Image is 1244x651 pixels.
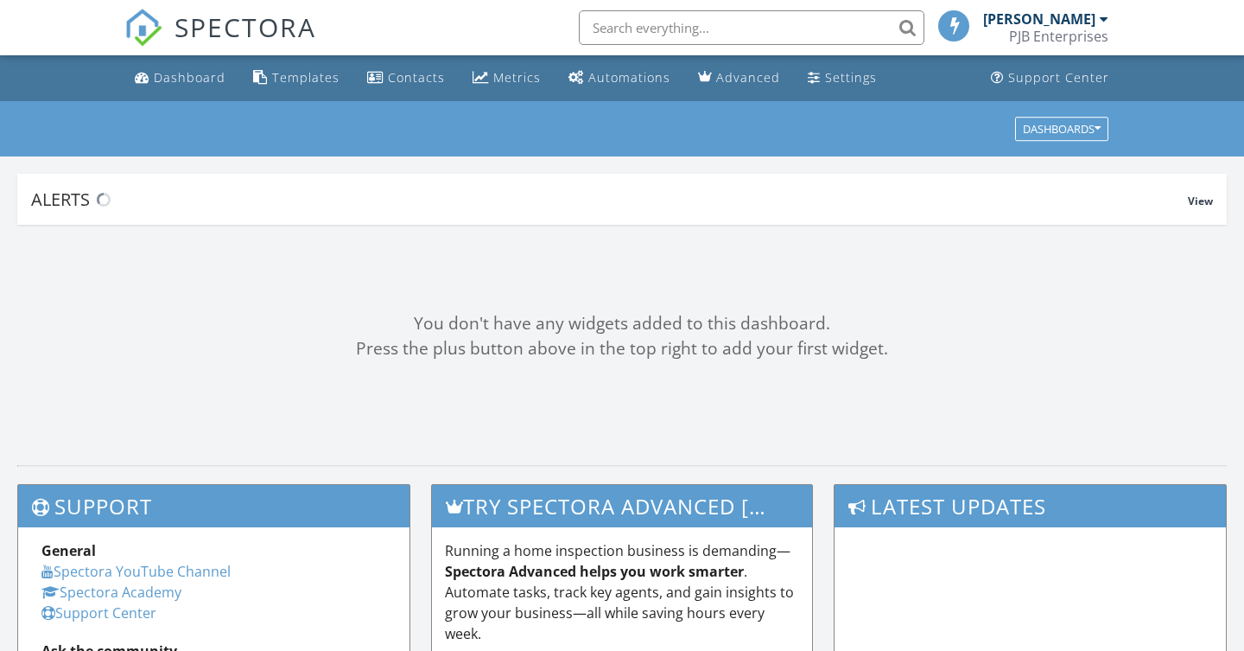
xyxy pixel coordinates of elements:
[246,62,346,94] a: Templates
[1188,194,1213,208] span: View
[128,62,232,94] a: Dashboard
[41,541,96,560] strong: General
[691,62,787,94] a: Advanced
[272,69,340,86] div: Templates
[1015,117,1108,141] button: Dashboards
[41,603,156,622] a: Support Center
[562,62,677,94] a: Automations (Basic)
[445,562,744,581] strong: Spectora Advanced helps you work smarter
[835,485,1226,527] h3: Latest Updates
[360,62,452,94] a: Contacts
[983,10,1095,28] div: [PERSON_NAME]
[579,10,924,45] input: Search everything...
[1023,123,1101,135] div: Dashboards
[18,485,409,527] h3: Support
[124,23,316,60] a: SPECTORA
[124,9,162,47] img: The Best Home Inspection Software - Spectora
[41,583,181,602] a: Spectora Academy
[1009,28,1108,45] div: PJB Enterprises
[154,69,225,86] div: Dashboard
[17,336,1227,361] div: Press the plus button above in the top right to add your first widget.
[388,69,445,86] div: Contacts
[588,69,670,86] div: Automations
[716,69,780,86] div: Advanced
[175,9,316,45] span: SPECTORA
[17,311,1227,336] div: You don't have any widgets added to this dashboard.
[984,62,1116,94] a: Support Center
[801,62,884,94] a: Settings
[41,562,231,581] a: Spectora YouTube Channel
[825,69,877,86] div: Settings
[445,540,800,644] p: Running a home inspection business is demanding— . Automate tasks, track key agents, and gain ins...
[432,485,813,527] h3: Try spectora advanced [DATE]
[493,69,541,86] div: Metrics
[466,62,548,94] a: Metrics
[31,188,1188,211] div: Alerts
[1008,69,1109,86] div: Support Center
